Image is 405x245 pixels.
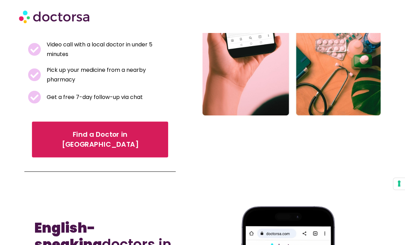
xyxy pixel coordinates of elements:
[42,130,159,149] span: Find a Doctor in [GEOGRAPHIC_DATA]
[393,178,405,190] button: Your consent preferences for tracking technologies
[45,65,172,85] span: Pick up your medicine from a nearby pharmacy
[45,40,172,59] span: Video call with a local doctor in under 5 minutes
[45,92,143,102] span: Get a free 7-day follow-up via chat
[32,122,168,157] a: Find a Doctor in [GEOGRAPHIC_DATA]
